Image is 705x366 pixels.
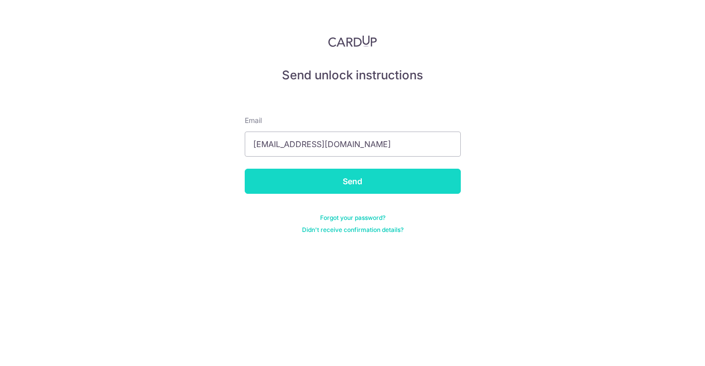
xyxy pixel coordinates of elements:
[302,226,404,234] a: Didn't receive confirmation details?
[320,214,385,222] a: Forgot your password?
[245,116,262,125] span: translation missing: en.devise.label.Email
[245,169,461,194] input: Send
[328,35,377,47] img: CardUp Logo
[245,67,461,83] h5: Send unlock instructions
[245,132,461,157] input: Enter your Email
